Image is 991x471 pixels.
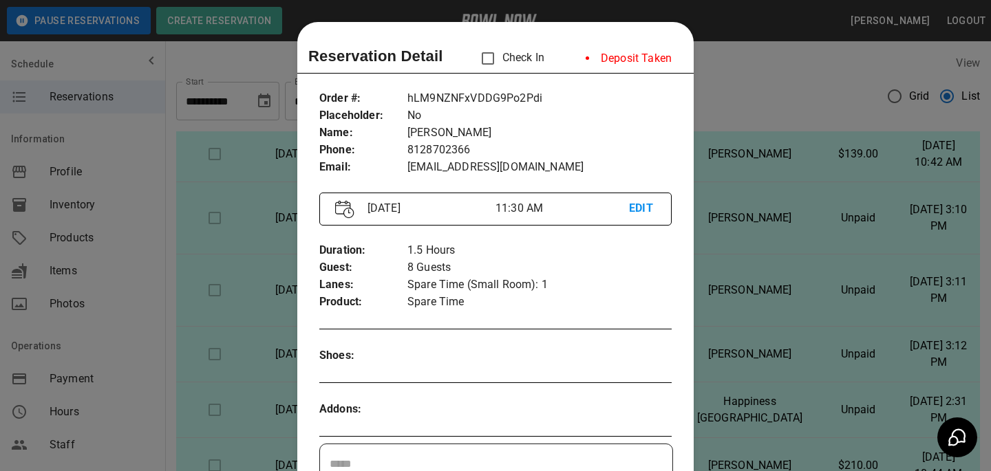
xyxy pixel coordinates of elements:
p: Reservation Detail [308,45,443,67]
p: 8 Guests [407,259,672,276]
p: Phone : [319,142,407,159]
p: [DATE] [362,200,495,217]
p: 1.5 Hours [407,242,672,259]
p: [EMAIL_ADDRESS][DOMAIN_NAME] [407,159,672,176]
p: Placeholder : [319,107,407,124]
p: Spare Time [407,294,672,311]
p: Addons : [319,401,407,418]
p: Shoes : [319,347,407,364]
p: Spare Time (Small Room): 1 [407,276,672,294]
p: 8128702366 [407,142,672,159]
p: No [407,107,672,124]
p: Email : [319,159,407,176]
img: Vector [335,200,354,219]
p: Guest : [319,259,407,276]
p: [PERSON_NAME] [407,124,672,142]
p: hLM9NZNFxVDDG9Po2Pdi [407,90,672,107]
p: EDIT [629,200,656,217]
p: 11:30 AM [495,200,629,217]
p: Product : [319,294,407,311]
li: Deposit Taken [575,45,683,72]
p: Name : [319,124,407,142]
p: Order # : [319,90,407,107]
p: Check In [473,44,544,73]
p: Duration : [319,242,407,259]
p: Lanes : [319,276,407,294]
